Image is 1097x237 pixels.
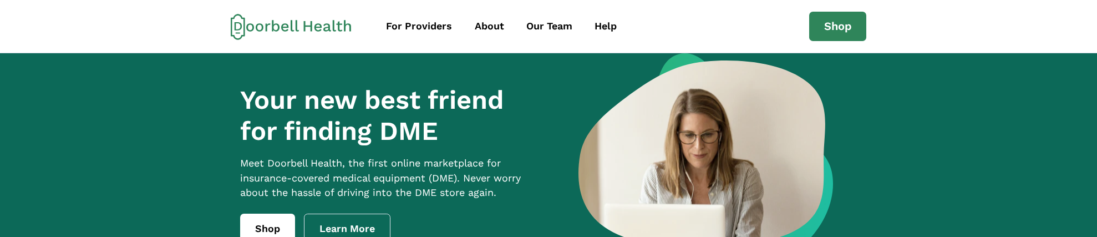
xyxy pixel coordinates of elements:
a: For Providers [377,14,463,39]
div: For Providers [386,19,452,34]
a: Help [585,14,627,39]
a: Shop [809,12,867,42]
a: Our Team [516,14,582,39]
p: Meet Doorbell Health, the first online marketplace for insurance-covered medical equipment (DME).... [240,156,542,201]
a: About [465,14,514,39]
div: About [475,19,504,34]
div: Our Team [526,19,572,34]
h1: Your new best friend for finding DME [240,84,542,147]
div: Help [595,19,617,34]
